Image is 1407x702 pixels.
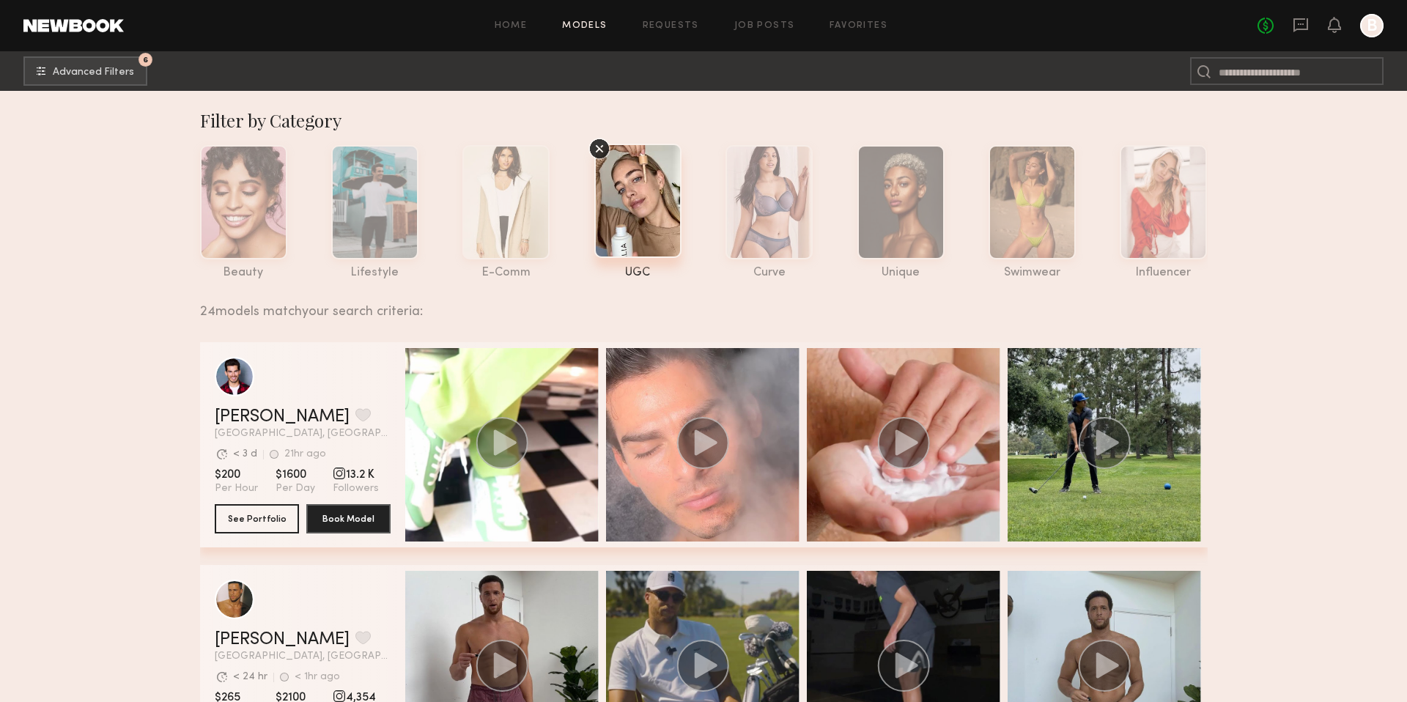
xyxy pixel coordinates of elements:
[215,651,391,662] span: [GEOGRAPHIC_DATA], [GEOGRAPHIC_DATA]
[830,21,887,31] a: Favorites
[284,449,326,459] div: 21hr ago
[23,56,147,86] button: 6Advanced Filters
[215,429,391,439] span: [GEOGRAPHIC_DATA], [GEOGRAPHIC_DATA]
[734,21,795,31] a: Job Posts
[215,504,299,533] button: See Portfolio
[725,267,813,279] div: curve
[643,21,699,31] a: Requests
[143,56,148,63] span: 6
[1120,267,1207,279] div: influencer
[295,672,340,682] div: < 1hr ago
[331,267,418,279] div: lifestyle
[333,482,379,495] span: Followers
[276,482,315,495] span: Per Day
[462,267,550,279] div: e-comm
[200,267,287,279] div: beauty
[594,267,682,279] div: UGC
[215,408,350,426] a: [PERSON_NAME]
[53,67,134,78] span: Advanced Filters
[495,21,528,31] a: Home
[200,108,1208,132] div: Filter by Category
[276,468,315,482] span: $1600
[215,631,350,649] a: [PERSON_NAME]
[989,267,1076,279] div: swimwear
[306,504,391,533] button: Book Model
[200,288,1196,319] div: 24 models match your search criteria:
[233,672,267,682] div: < 24 hr
[333,468,379,482] span: 13.2 K
[233,449,257,459] div: < 3 d
[215,482,258,495] span: Per Hour
[857,267,945,279] div: unique
[1360,14,1384,37] a: B
[562,21,607,31] a: Models
[215,468,258,482] span: $200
